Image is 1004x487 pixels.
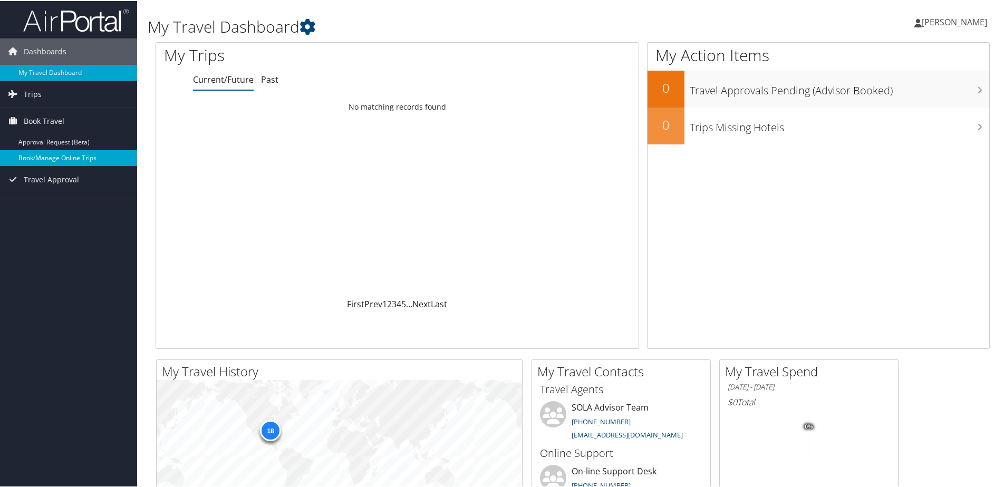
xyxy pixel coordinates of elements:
a: 1 [382,297,387,309]
a: 0Trips Missing Hotels [648,106,989,143]
a: Last [431,297,447,309]
h3: Trips Missing Hotels [690,114,989,134]
h3: Travel Agents [540,381,702,396]
h6: Total [728,395,890,407]
span: $0 [728,395,737,407]
h6: [DATE] - [DATE] [728,381,890,391]
span: Book Travel [24,107,64,133]
h1: My Action Items [648,43,989,65]
span: Trips [24,80,42,106]
img: airportal-logo.png [23,7,129,32]
h2: 0 [648,115,684,133]
a: 0Travel Approvals Pending (Advisor Booked) [648,70,989,106]
div: 18 [260,419,281,440]
a: 3 [392,297,397,309]
a: [PERSON_NAME] [914,5,998,37]
a: Past [261,73,278,84]
a: [PHONE_NUMBER] [572,416,631,425]
span: [PERSON_NAME] [922,15,987,27]
h2: My Travel Contacts [537,362,710,379]
a: 4 [397,297,401,309]
a: 5 [401,297,406,309]
h2: My Travel History [162,362,522,379]
span: Dashboards [24,37,66,64]
h3: Online Support [540,445,702,460]
a: First [347,297,364,309]
a: Next [412,297,431,309]
h1: My Trips [164,43,430,65]
li: SOLA Advisor Team [535,400,708,443]
a: 2 [387,297,392,309]
h3: Travel Approvals Pending (Advisor Booked) [690,77,989,97]
a: [EMAIL_ADDRESS][DOMAIN_NAME] [572,429,683,439]
span: Travel Approval [24,165,79,192]
tspan: 0% [805,423,813,429]
h2: 0 [648,78,684,96]
a: Prev [364,297,382,309]
h1: My Travel Dashboard [148,15,715,37]
a: Current/Future [193,73,254,84]
h2: My Travel Spend [725,362,898,379]
td: No matching records found [156,96,639,115]
span: … [406,297,412,309]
